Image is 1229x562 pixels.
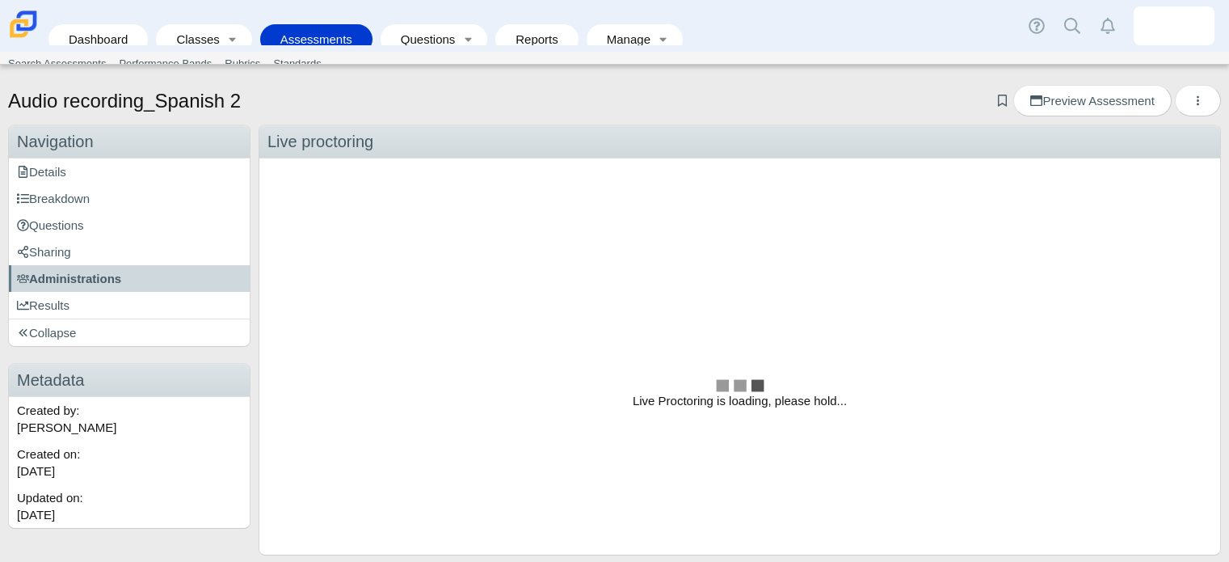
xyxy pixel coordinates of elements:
a: Add bookmark [995,94,1010,108]
a: Manage [595,24,652,54]
a: Search Assessments [2,52,112,76]
a: Reports [503,24,570,54]
img: Carmen School of Science & Technology [6,7,40,41]
a: Details [9,158,250,185]
a: Questions [389,24,457,54]
span: Administrations [17,272,121,285]
a: Collapse [9,319,250,346]
time: Sep 19, 2025 at 1:31 PM [17,508,55,522]
a: Rubrics [218,52,267,76]
button: More options [1175,85,1221,116]
a: Questions [9,212,250,239]
a: Standards [267,52,327,76]
a: Toggle expanded [457,24,479,54]
span: Collapse [17,326,76,340]
div: Live proctoring [259,125,1220,158]
img: martha.addo-preko.yyKIqf [1161,13,1187,39]
div: Created on: [9,441,250,484]
a: Sharing [9,239,250,265]
a: Preview Assessment [1013,85,1171,116]
h3: Metadata [9,364,250,397]
a: Toggle expanded [221,24,244,54]
img: loader.gif [716,379,764,392]
a: Administrations [9,265,250,292]
span: Details [17,165,66,179]
span: Navigation [17,133,94,150]
span: Live Proctoring is loading, please hold... [633,392,847,409]
time: Sep 19, 2025 at 10:16 AM [17,464,55,478]
a: Alerts [1090,8,1126,44]
span: Questions [17,218,84,232]
a: Classes [164,24,221,54]
a: Dashboard [57,24,140,54]
a: Toggle expanded [652,24,675,54]
a: Carmen School of Science & Technology [6,30,40,44]
h1: Audio recording_Spanish 2 [8,87,241,115]
span: Results [17,298,69,312]
a: Performance Bands [112,52,218,76]
span: Sharing [17,245,71,259]
span: Breakdown [17,192,90,205]
a: Results [9,292,250,319]
div: Created by: [PERSON_NAME] [9,397,250,441]
a: martha.addo-preko.yyKIqf [1134,6,1214,45]
span: Preview Assessment [1030,94,1154,108]
div: Updated on: [9,484,250,528]
a: Assessments [268,24,364,54]
a: Breakdown [9,185,250,212]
